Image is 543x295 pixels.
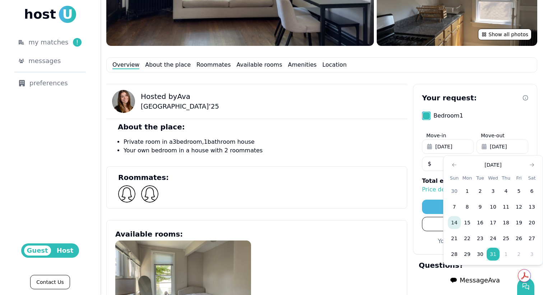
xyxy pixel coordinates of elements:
button: 29 [461,248,474,261]
span: ! [73,38,82,47]
span: [DATE] [490,143,507,150]
button: 2 [474,185,487,198]
button: 1 [461,185,474,198]
p: About the place: [106,122,407,132]
span: [DATE] [435,143,452,150]
button: 16 [474,216,487,229]
p: Total excl. tax [422,177,467,185]
button: 8 [461,200,474,213]
button: 26 [512,232,525,245]
button: Bedroom1 [422,111,431,120]
span: Host [54,246,76,256]
div: preferences [19,78,82,88]
th: Friday [512,174,525,182]
span: messages [28,56,61,66]
button: 30 [448,185,461,198]
a: preferences [7,75,93,91]
button: MessageAva [445,273,506,287]
button: Go to next month [527,160,537,170]
button: 27 [525,232,538,245]
span: Guest [24,246,51,256]
p: Roommates: [118,172,404,182]
a: my matches! [7,34,93,50]
button: 23 [474,232,487,245]
button: 20 [525,216,538,229]
button: 10 [487,200,500,213]
button: 19 [512,216,525,229]
p: [GEOGRAPHIC_DATA] ‘ 25 [141,101,219,111]
button: 7 [448,200,461,213]
button: [DATE] [422,139,474,154]
div: [DATE] [484,161,501,168]
button: 14 [448,216,461,229]
img: FEMALE [141,185,158,203]
button: 24 [487,232,500,245]
a: hostU [24,6,76,23]
span: U [59,6,76,23]
span: host [24,7,56,22]
th: Sunday [448,174,461,182]
button: 9 [474,200,487,213]
button: 30 [474,248,487,261]
a: Roommates [196,61,231,69]
button: 22 [461,232,474,245]
li: Private room in a 3 bedroom, 1 bathroom house [124,138,407,146]
th: Tuesday [474,174,487,182]
button: 4 [500,185,512,198]
a: Overview [112,61,139,69]
img: Ava LeSage avatar [112,90,135,113]
button: 21 [448,232,461,245]
p: Questions? [419,260,464,270]
p: Hosted by Ava [141,91,219,101]
button: 11 [500,200,512,213]
th: Wednesday [487,174,500,182]
button: 15 [461,216,474,229]
button: Go to previous month [449,160,459,170]
button: 18 [500,216,512,229]
button: Place on hold [422,217,528,231]
button: 12 [512,200,525,213]
button: 31 [487,248,500,261]
img: FEMALE [118,185,135,203]
button: 17 [487,216,500,229]
button: 25 [500,232,512,245]
span: Message Ava [460,275,500,285]
th: Monday [461,174,474,182]
button: 5 [512,185,525,198]
li: Your own bedroom in a house with 2 roommates [124,146,407,155]
a: Location [322,61,347,69]
label: Move-out [477,132,528,139]
a: Available rooms [237,61,282,69]
a: messages [7,53,93,69]
label: Move-in [422,132,474,139]
button: 6 [525,185,538,198]
button: [DATE] [477,139,528,154]
a: Contact Us [30,275,70,289]
a: Amenities [288,61,317,69]
button: 3 [487,185,500,198]
h3: Available rooms: [115,229,398,241]
p: Your request: [422,93,477,103]
button: 13 [525,200,538,213]
p: You won't be charged yet. [422,237,528,246]
button: 28 [448,248,461,261]
span: my matches [28,37,68,47]
p: Bedroom 1 [433,111,463,120]
th: Saturday [525,174,538,182]
a: About the place [145,61,191,69]
button: Book now [422,200,528,214]
p: Price details [422,185,528,194]
th: Thursday [500,174,512,182]
button: Show all photos [478,29,532,40]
